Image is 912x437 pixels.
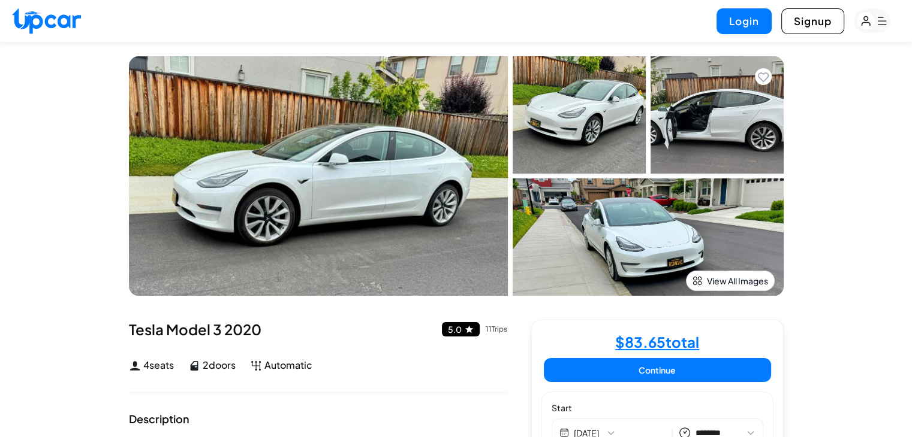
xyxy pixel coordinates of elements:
[12,8,81,34] img: Upcar Logo
[129,320,507,339] div: Tesla Model 3 2020
[693,276,702,286] img: view-all
[129,414,189,424] div: Description
[203,358,236,372] span: 2 doors
[717,8,772,34] button: Login
[486,326,507,333] div: 11 Trips
[651,56,784,174] img: Car Image 2
[781,8,844,34] button: Signup
[544,358,771,382] button: Continue
[264,358,312,372] span: Automatic
[143,358,174,372] span: 4 seats
[707,275,768,287] span: View All Images
[615,335,699,349] h4: $ 83.65 total
[686,271,775,291] button: View All Images
[129,56,508,296] img: Car
[513,56,646,174] img: Car Image 1
[552,402,763,414] label: Start
[464,324,474,334] img: star
[448,325,462,333] div: 5.0
[513,178,784,296] img: Car Image 3
[755,68,772,85] button: Add to favorites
